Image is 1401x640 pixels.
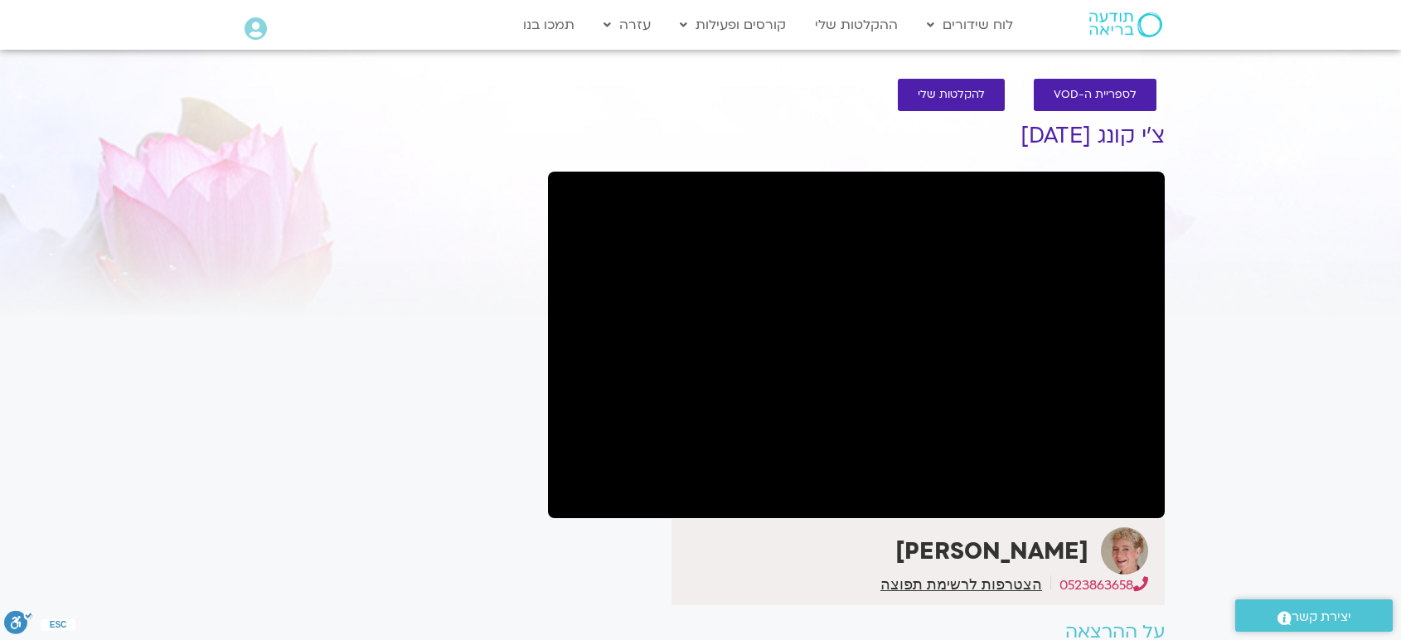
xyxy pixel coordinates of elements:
img: חני שלם [1101,527,1148,575]
a: ההקלטות שלי [807,9,906,41]
span: להקלטות שלי [918,89,985,101]
iframe: צי קונג עם חני שלם 17.8.25 [548,172,1165,518]
a: עזרה [595,9,659,41]
a: הצטרפות לרשימת תפוצה [880,577,1042,592]
span: יצירת קשר [1292,606,1351,628]
a: לוח שידורים [919,9,1021,41]
h1: צ’י קונג [DATE] [548,124,1165,148]
a: להקלטות שלי [898,79,1005,111]
img: תודעה בריאה [1089,12,1162,37]
a: תמכו בנו [515,9,583,41]
a: 0523863658 [1059,576,1148,594]
a: לספריית ה-VOD [1034,79,1156,111]
strong: [PERSON_NAME] [895,536,1088,567]
a: יצירת קשר [1235,599,1393,632]
a: קורסים ופעילות [671,9,794,41]
span: לספריית ה-VOD [1054,89,1137,101]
